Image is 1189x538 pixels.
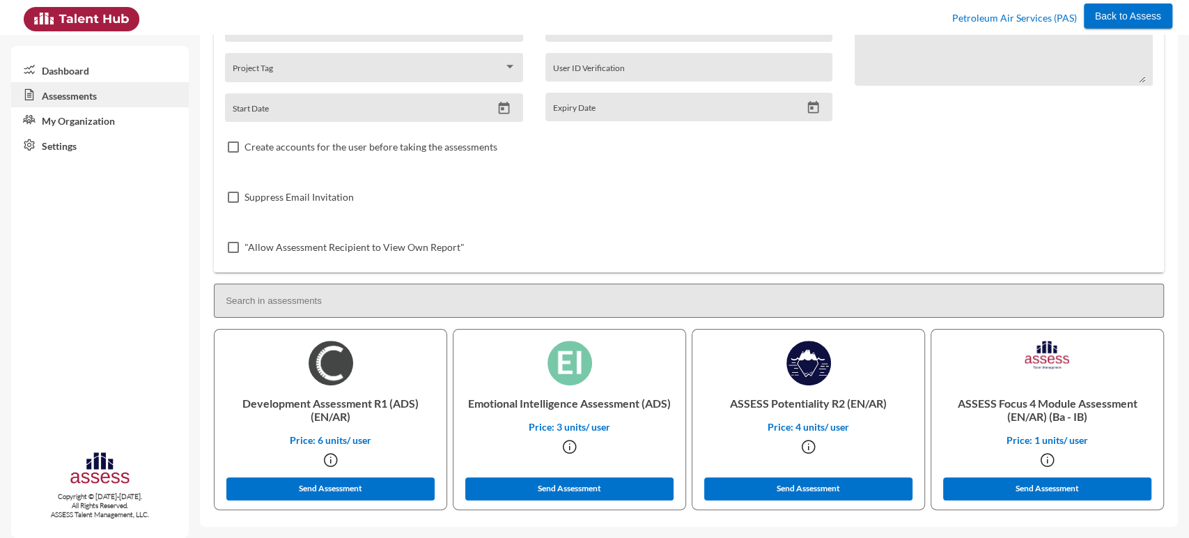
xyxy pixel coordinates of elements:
p: Price: 3 units/ user [465,421,674,433]
p: Price: 6 units/ user [226,434,435,446]
p: Copyright © [DATE]-[DATE]. All Rights Reserved. ASSESS Talent Management, LLC. [11,492,189,519]
p: ASSESS Focus 4 Module Assessment (EN/AR) (Ba - IB) [942,385,1152,434]
p: Development Assessment R1 (ADS) (EN/AR) [226,385,435,434]
button: Send Assessment [704,477,913,500]
p: ASSESS Potentiality R2 (EN/AR) [704,385,913,421]
button: Send Assessment [465,477,674,500]
p: Price: 1 units/ user [942,434,1152,446]
a: Dashboard [11,57,189,82]
p: Price: 4 units/ user [704,421,913,433]
a: My Organization [11,107,189,132]
a: Assessments [11,82,189,107]
a: Back to Assess [1084,7,1172,22]
span: Suppress Email Invitation [244,189,354,206]
input: Search in assessments [214,284,1164,318]
button: Open calendar [801,100,825,115]
img: assesscompany-logo.png [69,450,131,489]
span: "Allow Assessment Recipient to View Own Report" [244,239,465,256]
p: Petroleum Air Services (PAS) [952,7,1077,29]
p: Emotional Intelligence Assessment (ADS) [465,385,674,421]
span: Create accounts for the user before taking the assessments [244,139,497,155]
button: Open calendar [492,101,516,116]
button: Send Assessment [226,477,435,500]
span: Back to Assess [1095,10,1161,22]
button: Back to Assess [1084,3,1172,29]
a: Settings [11,132,189,157]
button: Send Assessment [943,477,1152,500]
